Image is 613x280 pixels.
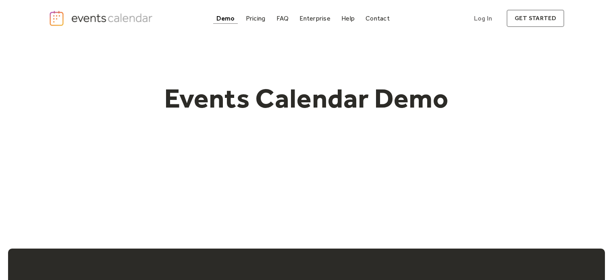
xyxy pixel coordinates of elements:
div: Demo [216,16,235,21]
div: Help [341,16,355,21]
a: Contact [362,13,393,24]
a: Demo [213,13,238,24]
a: get started [507,10,564,27]
div: Enterprise [299,16,330,21]
h1: Events Calendar Demo [152,82,461,115]
a: Enterprise [296,13,333,24]
a: home [49,10,155,27]
a: Help [338,13,358,24]
a: Pricing [243,13,269,24]
div: Pricing [246,16,266,21]
a: FAQ [273,13,292,24]
div: Contact [366,16,390,21]
div: FAQ [276,16,289,21]
a: Log In [466,10,500,27]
